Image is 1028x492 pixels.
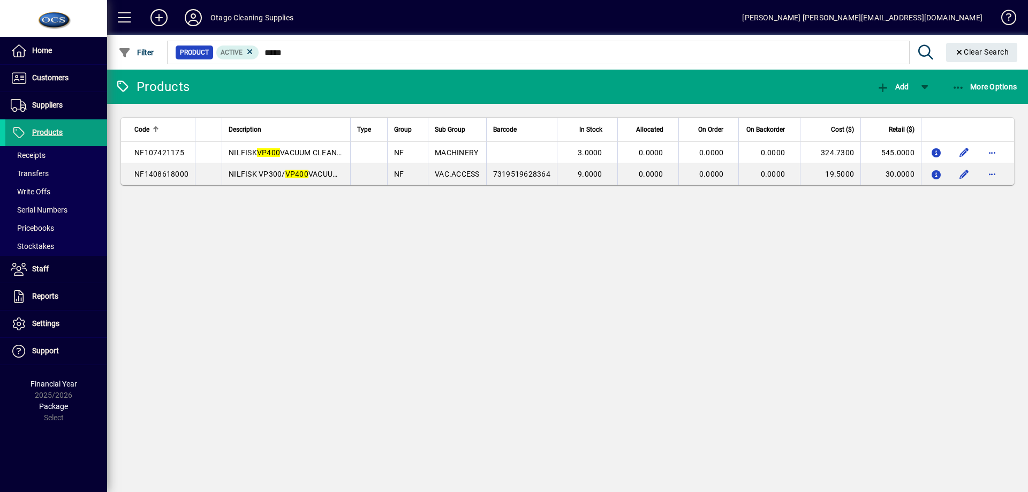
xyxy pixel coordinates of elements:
[493,124,517,135] span: Barcode
[394,170,404,178] span: NF
[32,128,63,137] span: Products
[32,73,69,82] span: Customers
[216,46,259,59] mat-chip: Activation Status: Active
[11,206,67,214] span: Serial Numbers
[32,264,49,273] span: Staff
[578,170,602,178] span: 9.0000
[984,165,1001,183] button: More options
[5,92,107,119] a: Suppliers
[742,9,982,26] div: [PERSON_NAME] [PERSON_NAME][EMAIL_ADDRESS][DOMAIN_NAME]
[874,77,911,96] button: Add
[860,163,921,185] td: 30.0000
[5,219,107,237] a: Pricebooks
[229,170,361,178] span: NILFISK VP300/ VACUUM BAGS
[134,170,188,178] span: NF1408618000
[5,237,107,255] a: Stocktakes
[115,78,190,95] div: Products
[5,283,107,310] a: Reports
[636,124,663,135] span: Allocated
[745,124,795,135] div: On Backorder
[5,338,107,365] a: Support
[746,124,785,135] span: On Backorder
[624,124,673,135] div: Allocated
[32,346,59,355] span: Support
[134,148,184,157] span: NF107421175
[949,77,1020,96] button: More Options
[800,142,860,163] td: 324.7300
[860,142,921,163] td: 545.0000
[31,380,77,388] span: Financial Year
[435,124,465,135] span: Sub Group
[210,9,293,26] div: Otago Cleaning Supplies
[285,170,308,178] em: VP400
[5,311,107,337] a: Settings
[699,170,724,178] span: 0.0000
[564,124,612,135] div: In Stock
[698,124,723,135] span: On Order
[180,47,209,58] span: Product
[229,148,346,157] span: NILFISK VACUUM CLEANER
[11,187,50,196] span: Write Offs
[984,144,1001,161] button: More options
[11,224,54,232] span: Pricebooks
[956,165,973,183] button: Edit
[831,124,854,135] span: Cost ($)
[32,292,58,300] span: Reports
[800,163,860,185] td: 19.5000
[946,43,1018,62] button: Clear
[176,8,210,27] button: Profile
[39,402,68,411] span: Package
[685,124,734,135] div: On Order
[5,164,107,183] a: Transfers
[435,148,478,157] span: MACHINERY
[952,82,1017,91] span: More Options
[5,146,107,164] a: Receipts
[876,82,909,91] span: Add
[699,148,724,157] span: 0.0000
[761,148,785,157] span: 0.0000
[32,319,59,328] span: Settings
[11,242,54,251] span: Stocktakes
[955,48,1009,56] span: Clear Search
[579,124,602,135] span: In Stock
[11,151,46,160] span: Receipts
[142,8,176,27] button: Add
[5,256,107,283] a: Staff
[229,124,344,135] div: Description
[11,169,49,178] span: Transfers
[116,43,157,62] button: Filter
[394,124,412,135] span: Group
[993,2,1015,37] a: Knowledge Base
[32,101,63,109] span: Suppliers
[118,48,154,57] span: Filter
[435,124,480,135] div: Sub Group
[639,170,663,178] span: 0.0000
[493,170,550,178] span: 7319519628364
[257,148,280,157] em: VP400
[889,124,914,135] span: Retail ($)
[956,144,973,161] button: Edit
[394,148,404,157] span: NF
[5,201,107,219] a: Serial Numbers
[578,148,602,157] span: 3.0000
[32,46,52,55] span: Home
[5,37,107,64] a: Home
[493,124,550,135] div: Barcode
[761,170,785,178] span: 0.0000
[229,124,261,135] span: Description
[357,124,381,135] div: Type
[435,170,480,178] span: VAC.ACCESS
[639,148,663,157] span: 0.0000
[5,65,107,92] a: Customers
[357,124,371,135] span: Type
[5,183,107,201] a: Write Offs
[134,124,188,135] div: Code
[221,49,243,56] span: Active
[394,124,421,135] div: Group
[134,124,149,135] span: Code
